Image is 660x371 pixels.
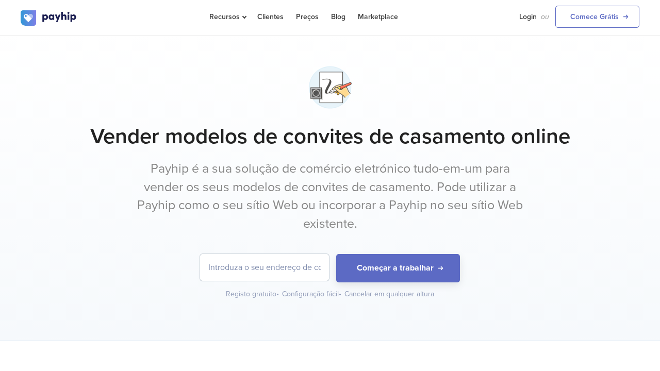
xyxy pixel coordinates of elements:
[226,289,280,299] div: Registo gratuito
[555,6,639,28] a: Comece Grátis
[344,289,434,299] div: Cancelar em qualquer altura
[137,160,523,233] p: Payhip é a sua solução de comércio eletrónico tudo-em-um para vender os seus modelos de convites ...
[200,254,329,281] input: Introduza o seu endereço de correio eletrónico
[21,124,639,149] h1: Vender modelos de convites de casamento online
[282,289,342,299] div: Configuração fácil
[276,290,279,298] span: •
[339,290,341,298] span: •
[336,254,460,282] button: Começar a trabalhar
[21,10,77,26] img: logo.svg
[209,12,245,21] span: Recursos
[304,61,356,113] img: ink-drawing-2-wt78cd7qrpfpvabl25fff.png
